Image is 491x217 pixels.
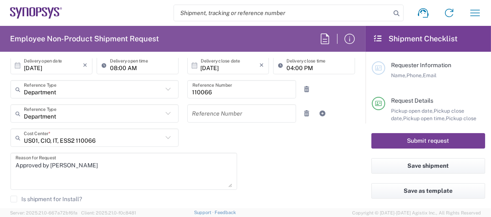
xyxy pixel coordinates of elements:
[403,123,432,129] span: Cost Center
[371,133,485,149] button: Submit request
[391,72,407,78] span: Name,
[83,58,87,72] i: ×
[10,34,159,44] h2: Employee Non-Product Shipment Request
[259,58,264,72] i: ×
[371,158,485,174] button: Save shipment
[391,108,434,114] span: Pickup open date,
[174,5,391,21] input: Shipment, tracking or reference number
[10,196,82,202] label: Is shipment for Install?
[373,34,458,44] h2: Shipment Checklist
[391,62,451,68] span: Requester Information
[81,210,136,215] span: Client: 2025.21.0-f0c8481
[10,210,77,215] span: Server: 2025.21.0-667a72bf6fa
[423,72,437,78] span: Email
[403,115,446,121] span: Pickup open time,
[215,210,236,215] a: Feedback
[317,108,328,119] a: Add Reference
[352,209,481,217] span: Copyright © [DATE]-[DATE] Agistix Inc., All Rights Reserved
[391,97,433,104] span: Request Details
[407,72,423,78] span: Phone,
[371,183,485,199] button: Save as template
[301,108,312,119] a: Remove Reference
[301,83,312,95] a: Remove Reference
[194,210,215,215] a: Support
